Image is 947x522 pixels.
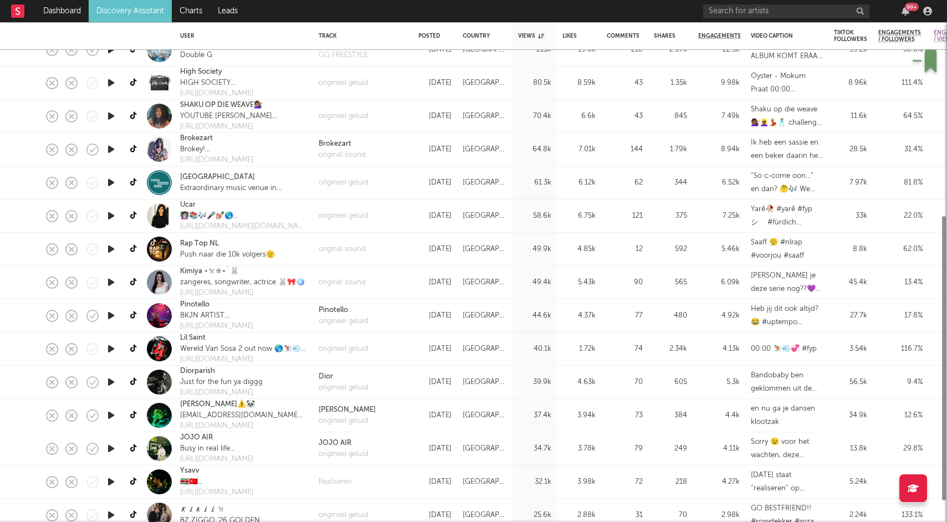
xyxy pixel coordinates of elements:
div: 80.5k [518,76,551,90]
div: 4.85k [562,243,596,256]
a: Dior [319,371,368,382]
a: [URL][DOMAIN_NAME] [180,454,253,465]
a: origineel geluid [319,416,376,427]
div: 218 [654,475,687,489]
div: 4.63k [562,376,596,389]
div: 43 [607,76,643,90]
a: Kimiya ⋆𐙚✮⋆˙🐰 [180,266,239,277]
div: [DATE] [418,243,452,256]
a: [URL][DOMAIN_NAME] [180,155,279,166]
div: 37.4k [518,409,551,422]
div: Shares [654,33,675,39]
a: Pinotello [180,299,209,310]
a: Ysavv [180,465,199,477]
div: 384 [654,409,687,422]
div: [DATE] staat “realiseren” op spotify, maak jullie vids op die sound voor me! #voorjou #fyp #rap #... [751,469,823,495]
div: Posted [418,33,446,39]
a: Brokezart [319,139,366,150]
div: 6.52k [698,176,740,190]
div: 40.1k [518,342,551,356]
div: [GEOGRAPHIC_DATA] [463,342,507,356]
div: 👩🏻‍🏫📚🎶🎤💅🏼🌎 🍉🕊️ @Wayv Agency [180,211,308,222]
div: [GEOGRAPHIC_DATA] [463,110,507,123]
div: 49.4k [518,276,551,289]
div: [DATE] [418,409,452,422]
div: en nu ga je dansen klootzak [751,402,823,429]
div: 7.97k [834,176,867,190]
div: Brokey! OUT OF PLACE OUT NOW👇 [180,144,279,155]
div: Double G [180,50,216,61]
div: 31 [607,509,643,522]
div: [DATE] [418,110,452,123]
div: 32.1k [518,475,551,489]
span: Engagements [698,33,741,39]
div: Oyster - Mokum Praat 00:00 ONLINE‼️ #[GEOGRAPHIC_DATA] #highsociety #vjp #fyp [751,70,823,96]
span: Engagements / Followers [878,29,921,43]
a: [PERSON_NAME] [319,405,376,416]
div: 4.37k [562,309,596,323]
a: original sound [319,244,366,255]
div: [DATE] [418,309,452,323]
div: [GEOGRAPHIC_DATA] [463,409,507,422]
div: BKJN ARTIST Uptempo DJ/Producer ⬇️🔥⬇️ ALL MY LINKS ⬇️🔥⬇️ [180,310,284,321]
div: 6.6k [562,110,596,123]
div: origineel geluid [319,78,368,89]
div: 29.8 % [878,442,923,456]
div: 77 [607,309,643,323]
div: Shaku op die weave💇🏾‍♀️👱🏾‍♀️💃🏼🕺🏽 challenge is begonnen de beste video krijgt een prijs🤑💶🏆#shakuop... [751,103,823,130]
div: 116.7 % [878,342,923,356]
div: Heb jij dit ook altijd?😂 #uptempo #pinotello #hardcore #foryou #viral [751,303,823,329]
a: Diorparish [180,366,215,377]
div: 5.3k [698,376,740,389]
div: 5.24k [834,475,867,489]
div: [URL][DOMAIN_NAME] [180,88,308,99]
a: [URL][DOMAIN_NAME] [180,387,263,398]
a: [GEOGRAPHIC_DATA] [180,172,255,183]
div: 845 [654,110,687,123]
div: Wereld Van Sosa 2 out now 🌎⛷️💨💞🐍⬇️ [180,344,308,355]
div: JOJO AIR [319,438,368,449]
div: [DATE] [418,442,452,456]
div: 8.94k [698,143,740,156]
div: [GEOGRAPHIC_DATA] [463,276,507,289]
div: [DATE] [418,209,452,223]
div: [DATE] [418,143,452,156]
div: 45.4k [834,276,867,289]
a: origineel geluid [319,111,368,122]
div: 🇸🇷🇹🇷 @PreviewsYsavv Artist/Producer/Engineer [180,477,263,488]
div: 44.6k [518,309,551,323]
div: original sound [319,150,366,161]
a: origineel geluid [319,344,368,355]
div: 6.75k [562,209,596,223]
div: 480 [654,309,687,323]
div: 121 [607,209,643,223]
div: 58.6k [518,209,551,223]
div: 2.24k [834,509,867,522]
a: High Society [180,66,222,78]
div: Views [518,33,544,39]
div: [DATE] [418,76,452,90]
div: [GEOGRAPHIC_DATA] [463,143,507,156]
a: [URL][DOMAIN_NAME] [180,121,303,132]
button: 99+ [902,7,909,16]
div: 90 [607,276,643,289]
div: 70 [654,509,687,522]
div: 3.94k [562,409,596,422]
div: Ik heb een sassie en een beker daarin heb ik.. ready? @𝑲𝑨𝑴𝑰𝑰 [751,136,823,163]
div: 72 [607,475,643,489]
div: 25.6k [518,509,551,522]
div: 17.8 % [878,309,923,323]
div: 4.92k [698,309,740,323]
div: 133.1 % [878,509,923,522]
div: [DATE] [418,342,452,356]
div: Saaff 😮‍💨 #nlrap #voorjou #saaff [751,236,823,263]
div: [GEOGRAPHIC_DATA] [463,442,507,456]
